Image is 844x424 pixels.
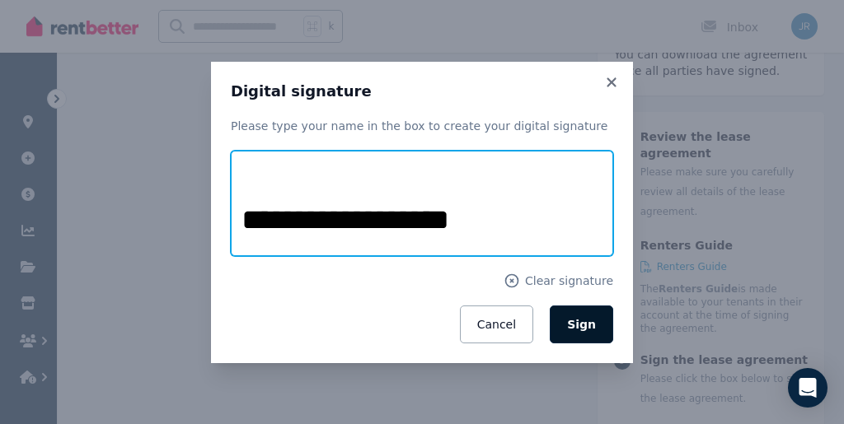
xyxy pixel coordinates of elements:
h3: Digital signature [231,82,613,101]
span: Sign [567,318,596,331]
span: Clear signature [525,273,613,289]
button: Cancel [460,305,533,343]
p: Please type your name in the box to create your digital signature [231,118,613,134]
button: Sign [550,305,613,343]
div: Open Intercom Messenger [788,368,828,408]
